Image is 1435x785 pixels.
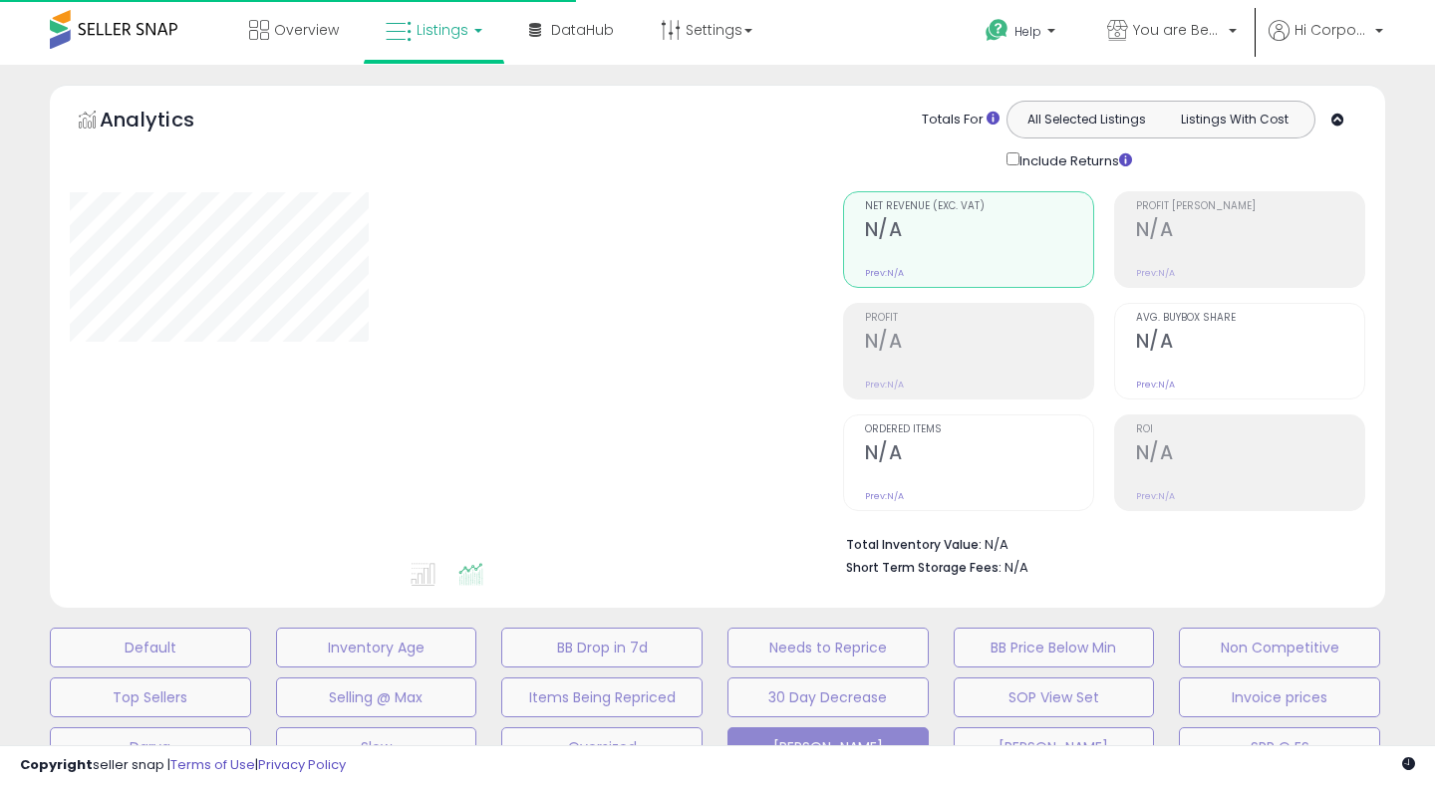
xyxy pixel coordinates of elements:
small: Prev: N/A [865,490,904,502]
button: Non Competitive [1179,628,1380,667]
button: Default [50,628,251,667]
i: Get Help [985,18,1009,43]
h2: N/A [1136,218,1364,245]
span: Listings [417,20,468,40]
span: Profit [865,313,1093,324]
button: SPP Q ES [1179,727,1380,767]
button: Slow [276,727,477,767]
span: Help [1014,23,1041,40]
span: Avg. Buybox Share [1136,313,1364,324]
span: DataHub [551,20,614,40]
button: Invoice prices [1179,677,1380,717]
h2: N/A [1136,441,1364,468]
small: Prev: N/A [1136,267,1175,279]
button: Oversized [501,727,703,767]
button: Darya [50,727,251,767]
h2: N/A [1136,330,1364,357]
b: Total Inventory Value: [846,536,982,553]
strong: Copyright [20,755,93,774]
button: Inventory Age [276,628,477,667]
span: Hi Corporate [1294,20,1369,40]
small: Prev: N/A [865,379,904,391]
h2: N/A [865,441,1093,468]
h2: N/A [865,218,1093,245]
b: Short Term Storage Fees: [846,559,1002,576]
button: All Selected Listings [1012,107,1161,132]
li: N/A [846,531,1350,555]
span: N/A [1004,558,1028,577]
span: Ordered Items [865,424,1093,435]
button: Needs to Reprice [727,628,929,667]
button: SOP View Set [954,677,1155,717]
div: Totals For [922,111,1000,130]
h5: Analytics [100,106,233,138]
button: Top Sellers [50,677,251,717]
span: You are Beautiful ([GEOGRAPHIC_DATA]) [1133,20,1223,40]
h2: N/A [865,330,1093,357]
button: 30 Day Decrease [727,677,929,717]
div: seller snap | | [20,756,346,775]
button: Items Being Repriced [501,677,703,717]
span: Net Revenue (Exc. VAT) [865,201,1093,212]
small: Prev: N/A [865,267,904,279]
span: ROI [1136,424,1364,435]
button: BB Price Below Min [954,628,1155,667]
small: Prev: N/A [1136,490,1175,502]
a: Terms of Use [170,755,255,774]
button: [PERSON_NAME] [954,727,1155,767]
button: Selling @ Max [276,677,477,717]
button: Listings With Cost [1160,107,1308,132]
button: BB Drop in 7d [501,628,703,667]
small: Prev: N/A [1136,379,1175,391]
a: Hi Corporate [1269,20,1383,65]
a: Privacy Policy [258,755,346,774]
button: [PERSON_NAME] [727,727,929,767]
span: Profit [PERSON_NAME] [1136,201,1364,212]
div: Include Returns [992,148,1156,171]
span: Overview [274,20,339,40]
a: Help [970,3,1075,65]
